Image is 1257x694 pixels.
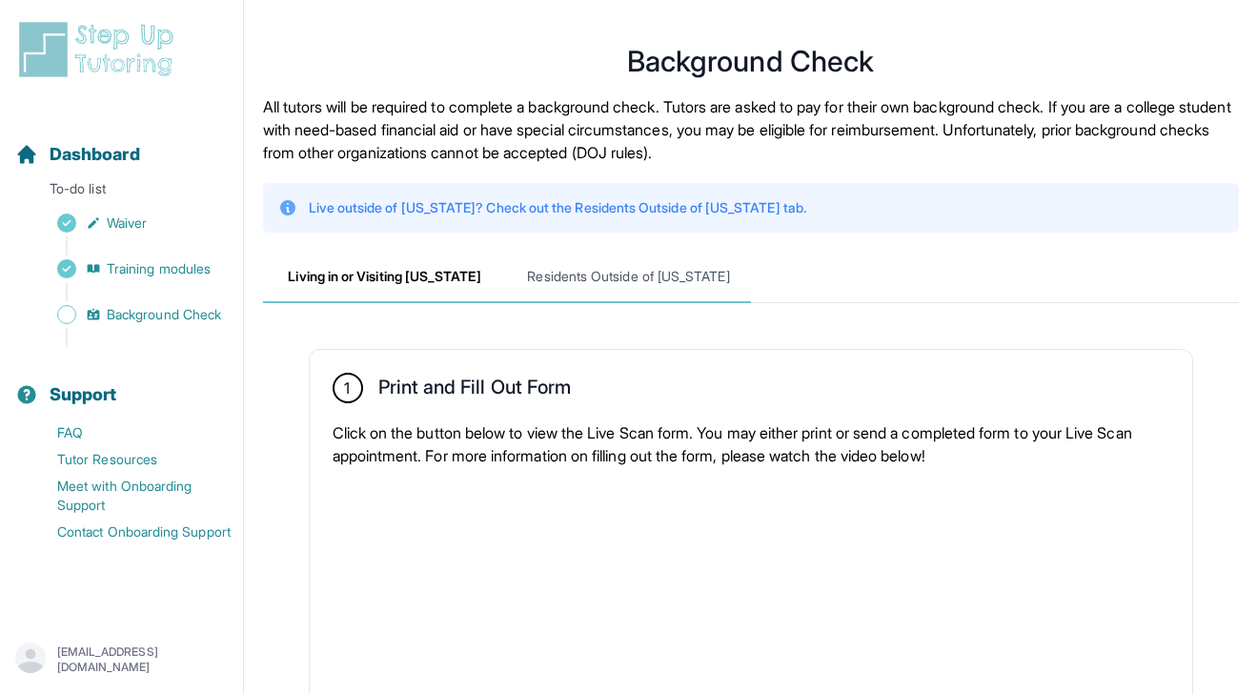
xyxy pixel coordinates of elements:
span: Living in or Visiting [US_STATE] [263,252,507,303]
h2: Print and Fill Out Form [378,376,572,406]
span: Training modules [107,259,211,278]
a: FAQ [15,419,243,446]
p: Live outside of [US_STATE]? Check out the Residents Outside of [US_STATE] tab. [309,198,806,217]
img: logo [15,19,185,80]
p: To-do list [8,179,235,206]
nav: Tabs [263,252,1239,303]
a: Contact Onboarding Support [15,519,243,545]
span: Background Check [107,305,221,324]
button: Support [8,351,235,416]
p: All tutors will be required to complete a background check. Tutors are asked to pay for their own... [263,95,1239,164]
button: [EMAIL_ADDRESS][DOMAIN_NAME] [15,643,228,677]
span: 1 [344,377,350,399]
a: Tutor Resources [15,446,243,473]
span: Support [50,381,117,408]
h1: Background Check [263,50,1239,72]
span: Waiver [107,214,147,233]
button: Dashboard [8,111,235,175]
a: Waiver [15,210,243,236]
p: [EMAIL_ADDRESS][DOMAIN_NAME] [57,644,228,675]
p: Click on the button below to view the Live Scan form. You may either print or send a completed fo... [333,421,1169,467]
a: Meet with Onboarding Support [15,473,243,519]
span: Dashboard [50,141,140,168]
a: Training modules [15,255,243,282]
a: Background Check [15,301,243,328]
a: Dashboard [15,141,140,168]
span: Residents Outside of [US_STATE] [507,252,751,303]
